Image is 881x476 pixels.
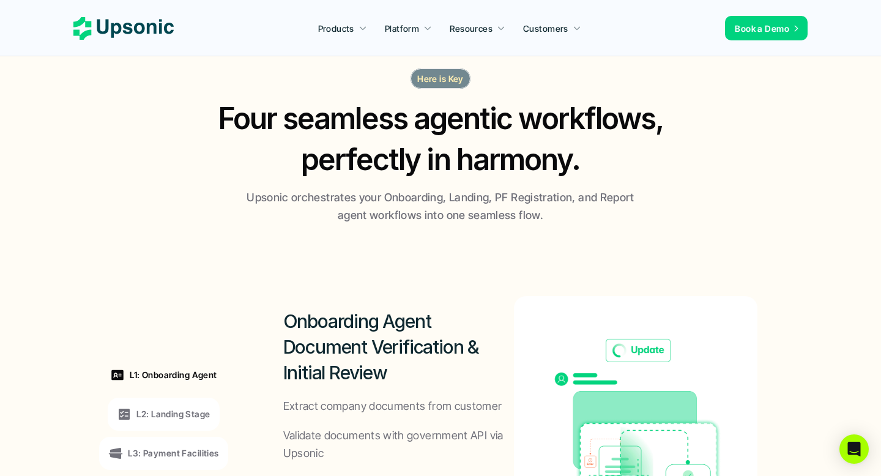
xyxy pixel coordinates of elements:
[735,22,789,35] p: Book a Demo
[417,72,464,85] p: Here is Key
[206,98,675,180] h2: Four seamless agentic workflows, perfectly in harmony.
[385,22,419,35] p: Platform
[318,22,354,35] p: Products
[450,22,493,35] p: Resources
[283,398,502,415] p: Extract company documents from customer
[725,16,808,40] a: Book a Demo
[242,189,639,225] p: Upsonic orchestrates your Onboarding, Landing, PF Registration, and Report agent workflows into o...
[283,427,515,463] p: Validate documents with government API via Upsonic
[128,447,218,459] p: L3: Payment Facilities
[523,22,568,35] p: Customers
[839,434,869,464] div: Open Intercom Messenger
[136,407,210,420] p: L2: Landing Stage
[283,308,515,385] h2: Onboarding Agent Document Verification & Initial Review
[130,368,217,381] p: L1: Onboarding Agent
[311,17,374,39] a: Products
